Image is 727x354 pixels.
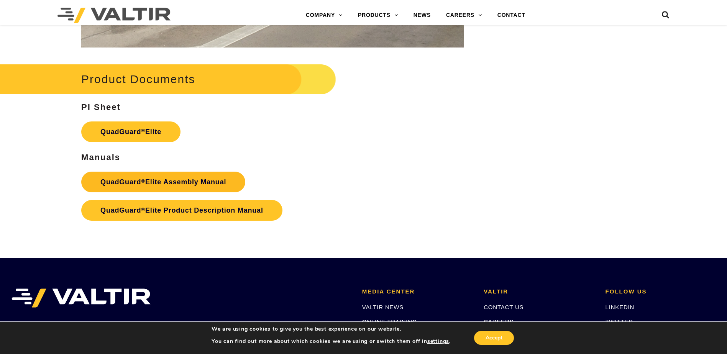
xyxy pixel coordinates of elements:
a: VALTIR NEWS [362,304,404,310]
a: ONLINE TRAINING [362,318,417,325]
h2: MEDIA CENTER [362,288,472,295]
h2: VALTIR [484,288,594,295]
a: CONTACT US [484,304,524,310]
sup: ® [141,178,145,184]
a: LINKEDIN [606,304,635,310]
button: settings [427,338,449,345]
sup: ® [141,206,145,212]
h2: FOLLOW US [606,288,716,295]
img: VALTIR [11,288,151,308]
strong: PI Sheet [81,102,121,112]
a: PRODUCTS [350,8,406,23]
p: We are using cookies to give you the best experience on our website. [212,326,451,333]
a: CONTACT [490,8,533,23]
img: Valtir [57,8,171,23]
strong: Manuals [81,152,120,162]
a: TWITTER [606,318,633,325]
a: QuadGuard®Elite Assembly Manual [81,172,245,192]
a: CAREERS [438,8,490,23]
a: NEWS [406,8,438,23]
p: You can find out more about which cookies we are using or switch them off in . [212,338,451,345]
sup: ® [141,128,145,133]
a: QuadGuard®Elite Product Description Manual [81,200,282,221]
button: Accept [474,331,514,345]
a: QuadGuard®Elite [81,121,181,142]
a: COMPANY [298,8,350,23]
a: CAREERS [484,318,514,325]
